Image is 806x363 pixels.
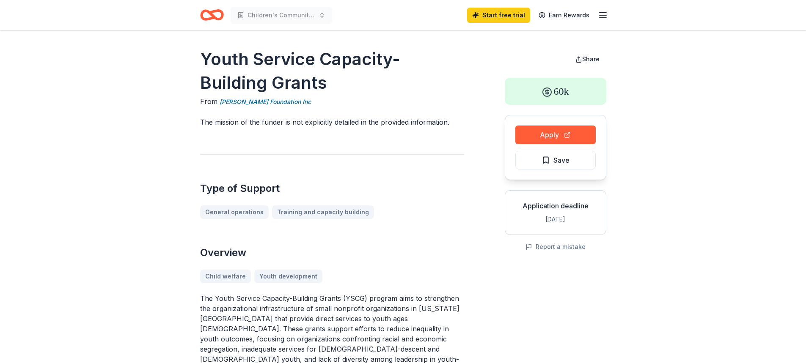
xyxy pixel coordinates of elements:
h2: Overview [200,246,464,259]
a: [PERSON_NAME] Foundation Inc [220,97,311,107]
button: Apply [515,126,596,144]
a: Home [200,5,224,25]
button: Share [569,51,606,68]
a: Training and capacity building [272,205,374,219]
a: Earn Rewards [534,8,594,23]
p: The mission of the funder is not explicitly detailed in the provided information. [200,117,464,127]
span: Share [582,55,600,63]
div: 60k [505,78,606,105]
button: Report a mistake [525,242,586,252]
div: From [200,96,464,107]
h2: Type of Support [200,182,464,195]
h1: Youth Service Capacity-Building Grants [200,47,464,95]
a: Start free trial [467,8,530,23]
a: General operations [200,205,269,219]
div: [DATE] [512,214,599,224]
span: Children's Community School [248,10,315,20]
div: Application deadline [512,201,599,211]
span: Save [553,155,569,166]
button: Children's Community School [231,7,332,24]
button: Save [515,151,596,169]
